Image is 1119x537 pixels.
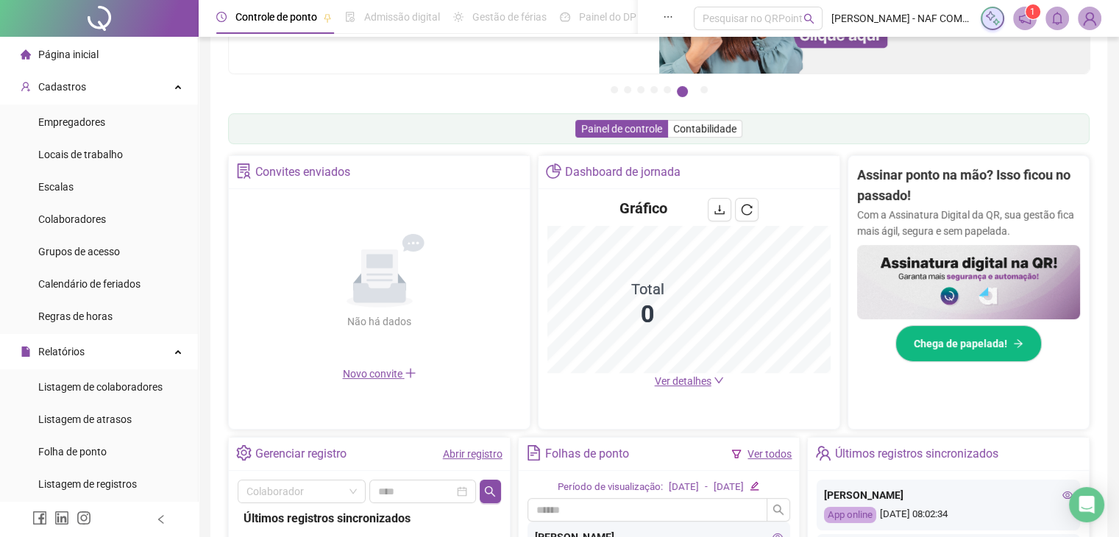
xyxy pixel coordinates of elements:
[914,335,1007,352] span: Chega de papelada!
[38,478,137,490] span: Listagem de registros
[984,10,1001,26] img: sparkle-icon.fc2bf0ac1784a2077858766a79e2daf3.svg
[38,413,132,425] span: Listagem de atrasos
[731,449,742,459] span: filter
[545,441,629,466] div: Folhas de ponto
[21,346,31,357] span: file
[895,325,1042,362] button: Chega de papelada!
[323,13,332,22] span: pushpin
[38,278,141,290] span: Calendário de feriados
[624,86,631,93] button: 2
[673,123,736,135] span: Contabilidade
[824,507,1073,524] div: [DATE] 08:02:34
[235,11,317,23] span: Controle de ponto
[1018,12,1031,25] span: notification
[38,81,86,93] span: Cadastros
[815,445,831,460] span: team
[38,310,113,322] span: Regras de horas
[824,487,1073,503] div: [PERSON_NAME]
[637,86,644,93] button: 3
[677,86,688,97] button: 6
[38,149,123,160] span: Locais de trabalho
[831,10,972,26] span: [PERSON_NAME] - NAF COMERCIAL DE ALIMENTOS LTDA
[581,123,662,135] span: Painel de controle
[1051,12,1064,25] span: bell
[343,368,416,380] span: Novo convite
[38,346,85,358] span: Relatórios
[526,445,541,460] span: file-text
[216,12,227,22] span: clock-circle
[835,441,998,466] div: Últimos registros sincronizados
[1026,4,1040,19] sup: 1
[565,160,681,185] div: Dashboard de jornada
[558,480,663,495] div: Período de visualização:
[312,313,447,330] div: Não há dados
[38,213,106,225] span: Colaboradores
[77,511,91,525] span: instagram
[619,198,667,218] h4: Gráfico
[803,13,814,24] span: search
[38,446,107,458] span: Folha de ponto
[772,504,784,516] span: search
[21,49,31,60] span: home
[38,181,74,193] span: Escalas
[1013,338,1023,349] span: arrow-right
[1069,487,1104,522] div: Open Intercom Messenger
[484,486,496,497] span: search
[655,375,711,387] span: Ver detalhes
[669,480,699,495] div: [DATE]
[560,12,570,22] span: dashboard
[824,507,876,524] div: App online
[32,511,47,525] span: facebook
[857,245,1080,319] img: banner%2F02c71560-61a6-44d4-94b9-c8ab97240462.png
[236,445,252,460] span: setting
[255,441,347,466] div: Gerenciar registro
[1030,7,1035,17] span: 1
[663,12,673,22] span: ellipsis
[655,375,724,387] a: Ver detalhes down
[244,509,495,527] div: Últimos registros sincronizados
[38,381,163,393] span: Listagem de colaboradores
[611,86,618,93] button: 1
[38,116,105,128] span: Empregadores
[236,163,252,179] span: solution
[714,204,725,216] span: download
[714,480,744,495] div: [DATE]
[705,480,708,495] div: -
[472,11,547,23] span: Gestão de férias
[1062,490,1073,500] span: eye
[714,375,724,385] span: down
[405,367,416,379] span: plus
[54,511,69,525] span: linkedin
[345,12,355,22] span: file-done
[579,11,636,23] span: Painel do DP
[453,12,463,22] span: sun
[1079,7,1101,29] img: 74275
[664,86,671,93] button: 5
[255,160,350,185] div: Convites enviados
[750,481,759,491] span: edit
[546,163,561,179] span: pie-chart
[156,514,166,524] span: left
[364,11,440,23] span: Admissão digital
[21,82,31,92] span: user-add
[857,207,1080,239] p: Com a Assinatura Digital da QR, sua gestão fica mais ágil, segura e sem papelada.
[38,246,120,257] span: Grupos de acesso
[38,49,99,60] span: Página inicial
[747,448,792,460] a: Ver todos
[443,448,502,460] a: Abrir registro
[741,204,753,216] span: reload
[650,86,658,93] button: 4
[700,86,708,93] button: 7
[857,165,1080,207] h2: Assinar ponto na mão? Isso ficou no passado!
